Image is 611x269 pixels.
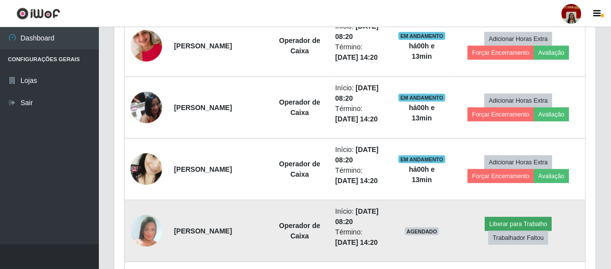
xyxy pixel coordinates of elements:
[174,104,232,112] strong: [PERSON_NAME]
[335,227,386,248] li: Término:
[534,108,569,121] button: Avaliação
[335,206,386,227] li: Início:
[335,238,378,246] time: [DATE] 14:20
[409,165,435,184] strong: há 00 h e 13 min
[534,46,569,60] button: Avaliação
[484,32,552,46] button: Adicionar Horas Extra
[335,115,378,123] time: [DATE] 14:20
[131,208,162,254] img: 1737214491896.jpeg
[488,231,548,245] button: Trabalhador Faltou
[279,222,320,240] strong: Operador de Caixa
[279,98,320,116] strong: Operador de Caixa
[398,32,445,40] span: EM ANDAMENTO
[468,46,534,60] button: Forçar Encerramento
[335,42,386,63] li: Término:
[468,108,534,121] button: Forçar Encerramento
[174,42,232,50] strong: [PERSON_NAME]
[131,18,162,74] img: 1749491898504.jpeg
[409,42,435,60] strong: há 00 h e 13 min
[335,104,386,124] li: Término:
[16,7,60,20] img: CoreUI Logo
[335,84,379,102] time: [DATE] 08:20
[485,217,552,231] button: Liberar para Trabalho
[335,177,378,185] time: [DATE] 14:20
[335,83,386,104] li: Início:
[405,228,439,235] span: AGENDADO
[398,94,445,102] span: EM ANDAMENTO
[484,155,552,169] button: Adicionar Horas Extra
[534,169,569,183] button: Avaliação
[468,169,534,183] button: Forçar Encerramento
[484,94,552,108] button: Adicionar Horas Extra
[335,165,386,186] li: Término:
[335,145,386,165] li: Início:
[279,37,320,55] strong: Operador de Caixa
[409,104,435,122] strong: há 00 h e 13 min
[335,207,379,226] time: [DATE] 08:20
[131,86,162,128] img: 1716827942776.jpeg
[335,146,379,164] time: [DATE] 08:20
[335,53,378,61] time: [DATE] 14:20
[398,155,445,163] span: EM ANDAMENTO
[335,21,386,42] li: Início:
[279,160,320,178] strong: Operador de Caixa
[131,135,162,204] img: 1735568187482.jpeg
[174,165,232,173] strong: [PERSON_NAME]
[174,227,232,235] strong: [PERSON_NAME]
